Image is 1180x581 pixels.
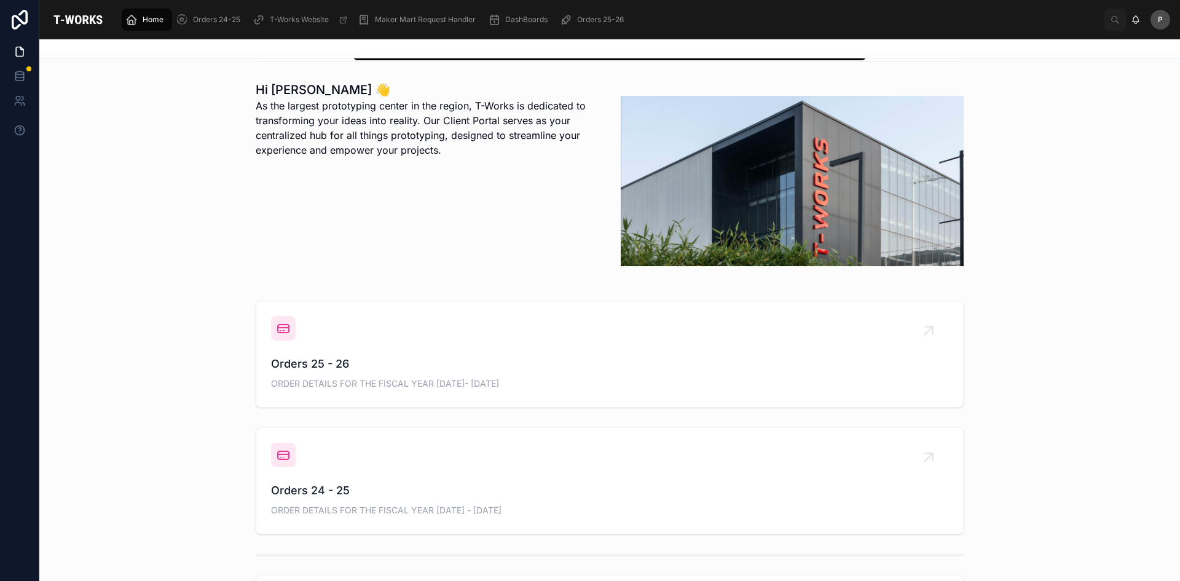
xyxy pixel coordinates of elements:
span: Orders 25-26 [577,15,624,25]
a: Maker Mart Request Handler [354,9,484,31]
img: 20656-Tworks-build.png [621,96,964,266]
a: Orders 24-25 [172,9,249,31]
span: Maker Mart Request Handler [375,15,476,25]
span: ORDER DETAILS FOR THE FISCAL YEAR [DATE] - [DATE] [271,504,948,516]
a: DashBoards [484,9,556,31]
h1: Hi [PERSON_NAME] 👋 [256,81,599,98]
p: As the largest prototyping center in the region, T-Works is dedicated to transforming your ideas ... [256,98,599,157]
a: Home [122,9,172,31]
span: P [1158,15,1163,25]
span: Orders 24-25 [193,15,240,25]
div: scrollable content [117,6,1104,33]
img: App logo [49,10,107,30]
a: T-Works Website [249,9,354,31]
span: Home [143,15,163,25]
a: Orders 25 - 26ORDER DETAILS FOR THE FISCAL YEAR [DATE]- [DATE] [256,301,963,407]
a: Orders 24 - 25ORDER DETAILS FOR THE FISCAL YEAR [DATE] - [DATE] [256,428,963,534]
span: Orders 25 - 26 [271,355,948,373]
span: T-Works Website [270,15,329,25]
span: ORDER DETAILS FOR THE FISCAL YEAR [DATE]- [DATE] [271,377,948,390]
span: DashBoards [505,15,548,25]
span: Orders 24 - 25 [271,482,948,499]
a: Orders 25-26 [556,9,632,31]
